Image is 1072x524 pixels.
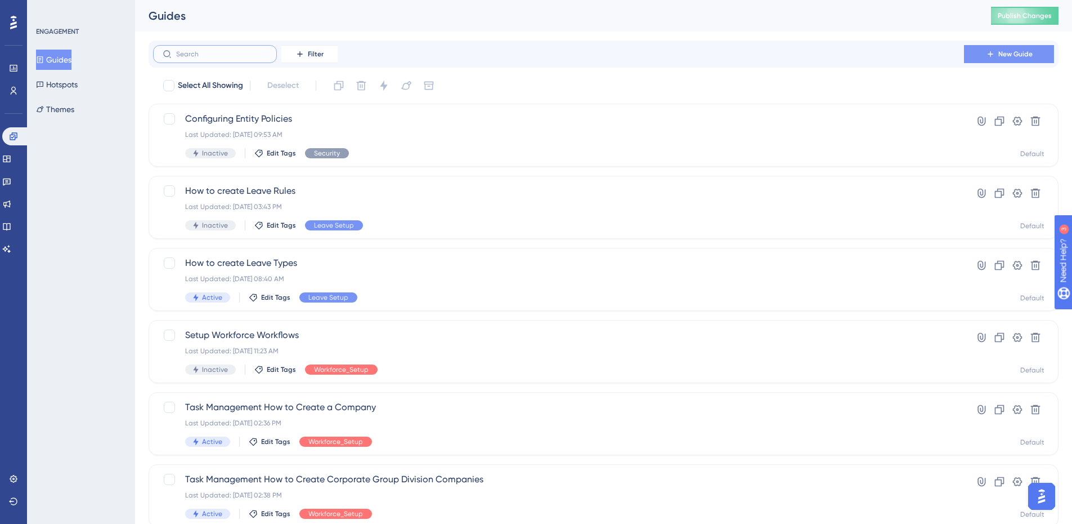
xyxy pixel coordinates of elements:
span: Filter [308,50,324,59]
span: Task Management How to Create a Company [185,401,932,414]
div: Last Updated: [DATE] 03:43 PM [185,202,932,211]
div: Default [1020,149,1044,158]
span: Edit Tags [261,437,290,446]
span: Edit Tags [267,221,296,230]
span: Workforce_Setup [314,365,369,374]
div: Last Updated: [DATE] 09:53 AM [185,130,932,139]
span: Inactive [202,149,228,158]
button: Filter [281,45,338,63]
span: Active [202,509,222,518]
span: Select All Showing [178,79,243,92]
button: New Guide [964,45,1054,63]
input: Search [176,50,267,58]
div: Default [1020,366,1044,375]
div: Last Updated: [DATE] 02:36 PM [185,419,932,428]
span: Need Help? [26,3,70,16]
span: Leave Setup [314,221,354,230]
span: Setup Workforce Workflows [185,328,932,342]
button: Publish Changes [991,7,1058,25]
span: Workforce_Setup [308,437,363,446]
button: Edit Tags [254,365,296,374]
span: Task Management How to Create Corporate Group Division Companies [185,473,932,486]
span: Edit Tags [267,149,296,158]
button: Edit Tags [249,437,290,446]
span: Edit Tags [261,509,290,518]
div: Default [1020,294,1044,303]
span: New Guide [998,50,1033,59]
span: Active [202,437,222,446]
span: How to create Leave Types [185,256,932,270]
div: Guides [149,8,963,24]
div: Default [1020,438,1044,447]
button: Guides [36,50,71,70]
button: Edit Tags [254,221,296,230]
div: Default [1020,221,1044,230]
span: Edit Tags [267,365,296,374]
span: Active [202,293,222,302]
iframe: UserGuiding AI Assistant Launcher [1025,479,1058,513]
span: Publish Changes [998,11,1052,20]
div: Last Updated: [DATE] 11:23 AM [185,347,932,356]
div: ENGAGEMENT [36,27,79,36]
span: Security [314,149,340,158]
span: Leave Setup [308,293,348,302]
button: Hotspots [36,74,78,95]
div: Default [1020,510,1044,519]
span: Deselect [267,79,299,92]
div: Last Updated: [DATE] 08:40 AM [185,274,932,283]
div: 3 [78,6,82,15]
span: Inactive [202,221,228,230]
button: Deselect [257,76,309,96]
button: Edit Tags [249,293,290,302]
span: Edit Tags [261,293,290,302]
span: Inactive [202,365,228,374]
span: Workforce_Setup [308,509,363,518]
button: Edit Tags [254,149,296,158]
div: Last Updated: [DATE] 02:38 PM [185,491,932,500]
span: Configuring Entity Policies [185,112,932,126]
span: How to create Leave Rules [185,184,932,198]
button: Edit Tags [249,509,290,518]
button: Themes [36,99,74,119]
